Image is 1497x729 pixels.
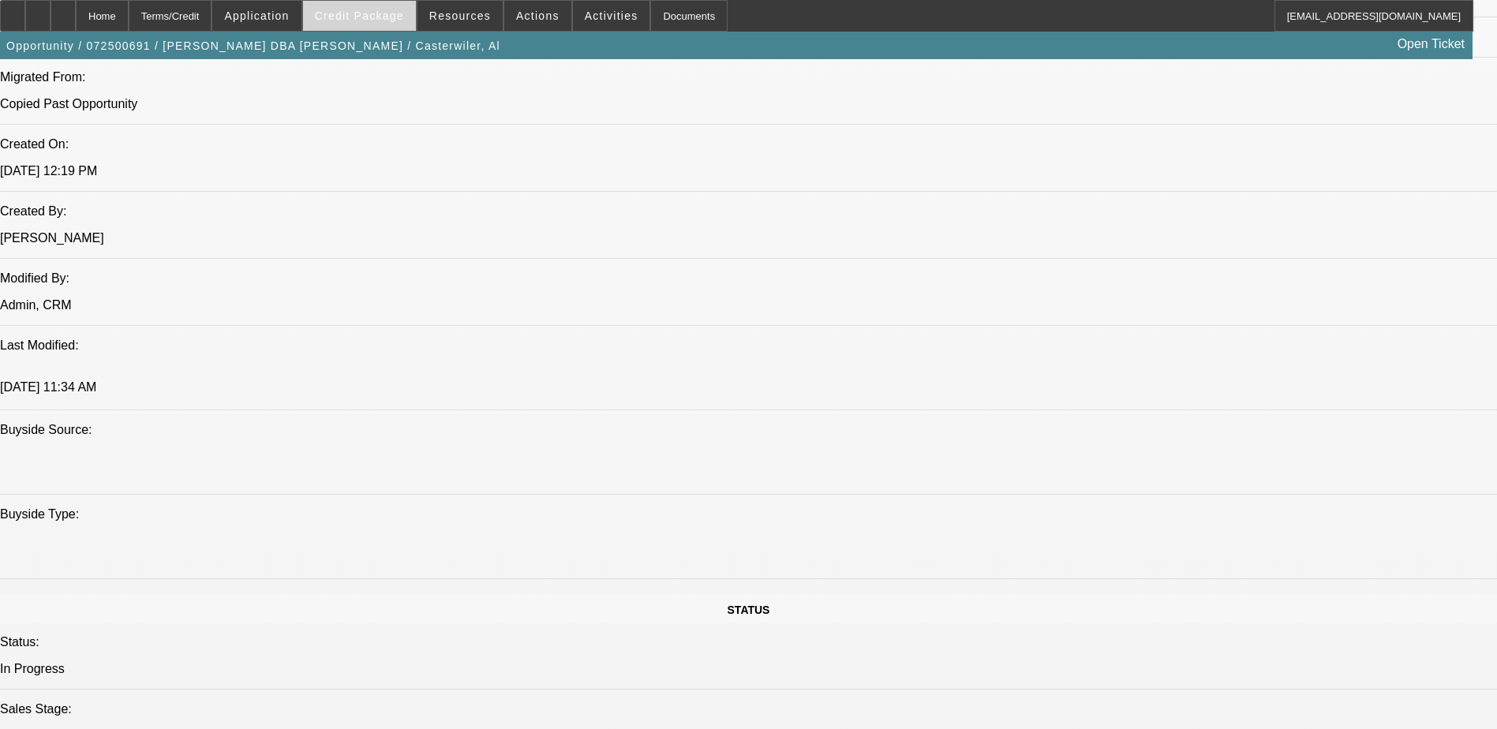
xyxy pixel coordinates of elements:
[6,39,500,52] span: Opportunity / 072500691 / [PERSON_NAME] DBA [PERSON_NAME] / Casterwiler, Al
[212,1,301,31] button: Application
[303,1,416,31] button: Credit Package
[573,1,650,31] button: Activities
[516,9,560,22] span: Actions
[417,1,503,31] button: Resources
[585,9,638,22] span: Activities
[429,9,491,22] span: Resources
[728,604,770,616] span: STATUS
[1391,31,1471,58] a: Open Ticket
[315,9,404,22] span: Credit Package
[224,9,289,22] span: Application
[504,1,571,31] button: Actions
